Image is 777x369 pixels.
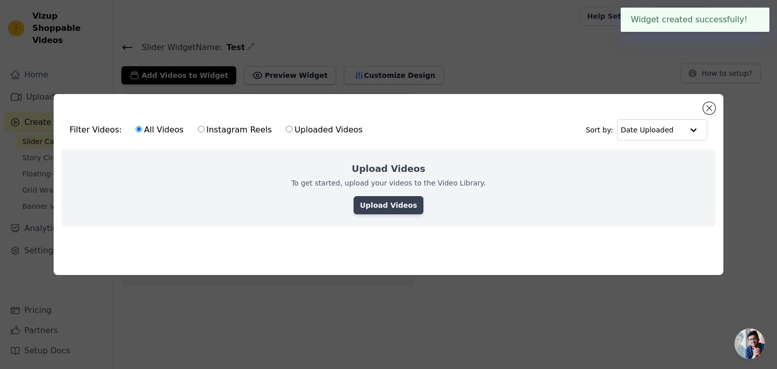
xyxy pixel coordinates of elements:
[70,118,368,142] div: Filter Videos:
[621,8,769,32] div: Widget created successfully!
[352,162,425,176] h2: Upload Videos
[291,178,486,188] p: To get started, upload your videos to the Video Library.
[586,119,708,141] div: Sort by:
[197,123,272,136] label: Instagram Reels
[703,102,715,114] button: Close modal
[135,123,184,136] label: All Videos
[735,329,765,359] div: Open chat
[748,14,759,26] button: Close
[354,196,423,214] a: Upload Videos
[285,123,363,136] label: Uploaded Videos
